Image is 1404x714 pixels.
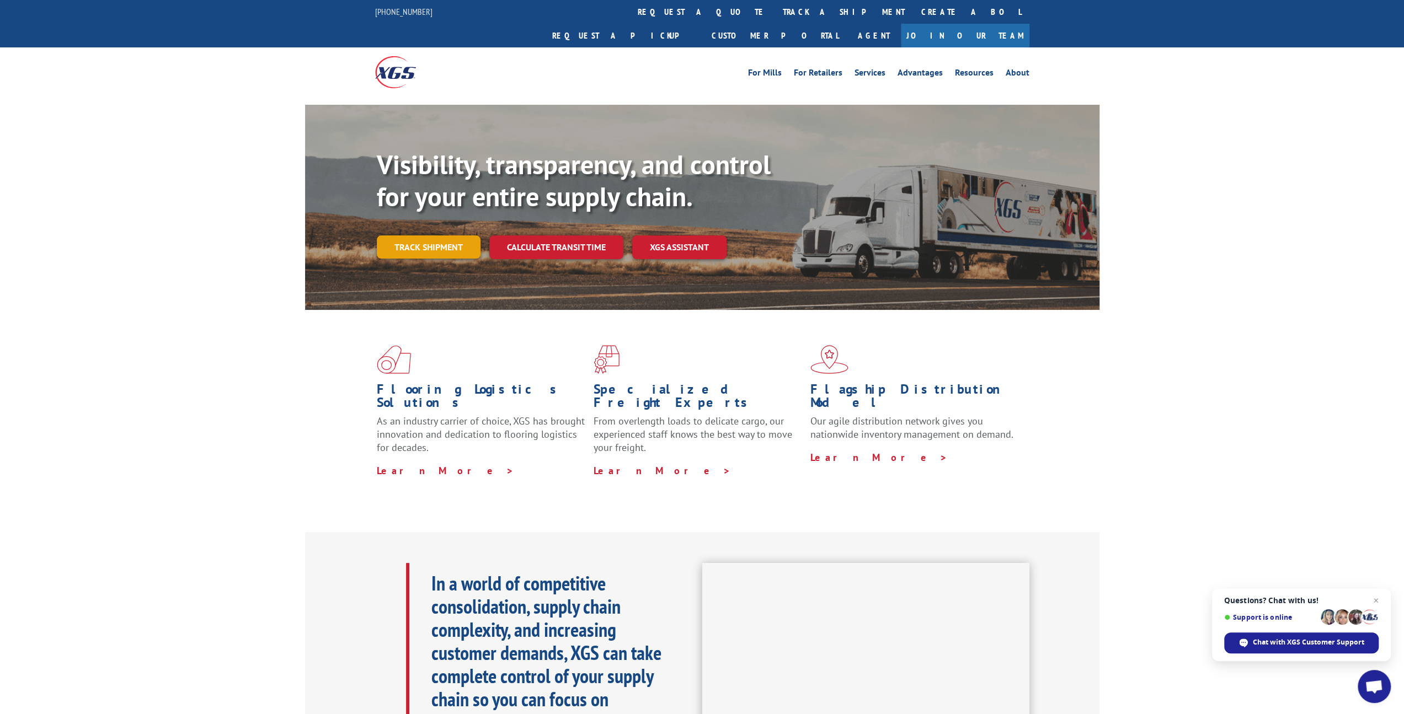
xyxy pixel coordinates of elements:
a: Learn More > [810,451,948,464]
img: xgs-icon-focused-on-flooring-red [594,345,620,374]
a: XGS ASSISTANT [632,235,727,259]
a: Customer Portal [703,24,847,47]
span: Chat with XGS Customer Support [1253,637,1364,647]
span: Close chat [1369,594,1382,607]
a: For Retailers [794,68,842,80]
h1: Specialized Freight Experts [594,383,802,415]
span: Questions? Chat with us! [1224,596,1379,605]
span: Our agile distribution network gives you nationwide inventory management on demand. [810,415,1013,441]
a: Calculate transit time [489,235,623,259]
a: Track shipment [377,235,481,259]
a: For Mills [748,68,782,80]
div: Open chat [1358,670,1391,703]
span: As an industry carrier of choice, XGS has brought innovation and dedication to flooring logistics... [377,415,585,454]
a: Services [855,68,885,80]
a: About [1006,68,1029,80]
a: Resources [955,68,994,80]
p: From overlength loads to delicate cargo, our experienced staff knows the best way to move your fr... [594,415,802,464]
a: Learn More > [594,464,731,477]
a: [PHONE_NUMBER] [375,6,433,17]
img: xgs-icon-total-supply-chain-intelligence-red [377,345,411,374]
h1: Flooring Logistics Solutions [377,383,585,415]
img: xgs-icon-flagship-distribution-model-red [810,345,848,374]
b: Visibility, transparency, and control for your entire supply chain. [377,147,771,213]
div: Chat with XGS Customer Support [1224,632,1379,653]
a: Request a pickup [544,24,703,47]
span: Support is online [1224,613,1317,621]
a: Join Our Team [901,24,1029,47]
a: Agent [847,24,901,47]
h1: Flagship Distribution Model [810,383,1019,415]
a: Advantages [898,68,943,80]
a: Learn More > [377,464,514,477]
